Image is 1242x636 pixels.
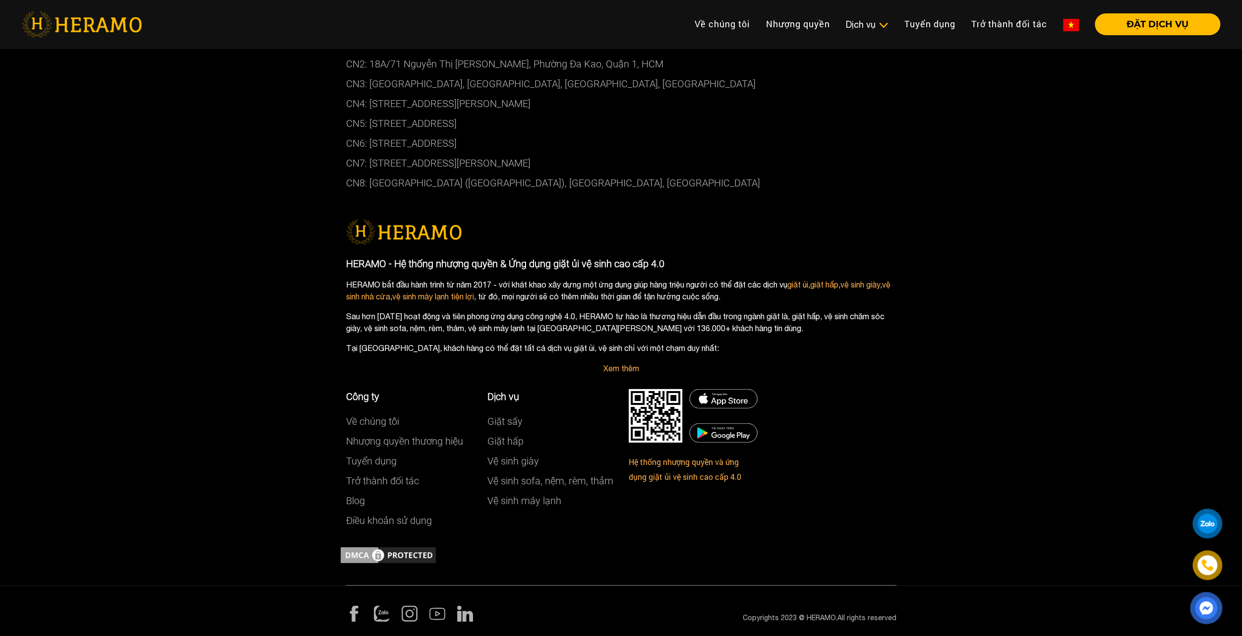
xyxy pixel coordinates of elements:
[487,455,539,467] a: Vệ sinh giày
[603,364,639,373] a: Xem thêm
[346,133,896,153] p: CN6: [STREET_ADDRESS]
[346,220,462,244] img: logo
[878,20,888,30] img: subToggleIcon
[487,435,524,447] a: Giặt hấp
[629,457,741,482] a: Hệ thống nhượng quyền và ứng dụng giặt ủi vệ sinh cao cấp 4.0
[758,13,838,35] a: Nhượng quyền
[687,13,758,35] a: Về chúng tôi
[346,54,896,74] p: CN2: 18A/71 Nguyễn Thị [PERSON_NAME], Phường Đa Kao, Quận 1, HCM
[346,495,365,507] a: Blog
[346,475,419,487] a: Trở thành đối tác
[629,389,682,443] img: DMCA.com Protection Status
[346,342,896,354] p: Tại [GEOGRAPHIC_DATA], khách hàng có thể đặt tất cả dịch vụ giặt ủi, vệ sinh chỉ với một chạm duy...
[346,515,432,526] a: Điều khoản sử dụng
[896,13,963,35] a: Tuyển dụng
[1201,559,1213,571] img: phone-icon
[22,11,142,37] img: heramo-logo.png
[963,13,1055,35] a: Trở thành đối tác
[346,94,896,114] p: CN4: [STREET_ADDRESS][PERSON_NAME]
[374,606,390,622] img: zalo-nav-icon
[846,18,888,31] div: Dịch vụ
[487,415,523,427] a: Giặt sấy
[787,280,808,289] a: giặt ủi
[1095,13,1220,35] button: ĐẶT DỊCH VỤ
[339,550,438,559] a: DMCA.com Protection Status
[840,280,880,289] a: vệ sinh giày
[402,606,417,622] img: instagram-nav-icon
[392,292,474,301] a: vệ sinh máy lạnh tiện lợi
[1194,552,1221,578] a: phone-icon
[487,475,613,487] a: Vệ sinh sofa, nệm, rèm, thảm
[346,455,397,467] a: Tuyển dụng
[689,389,758,408] img: DMCA.com Protection Status
[346,173,896,193] p: CN8: [GEOGRAPHIC_DATA] ([GEOGRAPHIC_DATA]), [GEOGRAPHIC_DATA], [GEOGRAPHIC_DATA]
[457,606,473,622] img: linkendin-nav-icon
[810,280,838,289] a: giặt hấp
[487,389,614,404] p: Dịch vụ
[689,423,758,443] img: DMCA.com Protection Status
[346,279,896,302] p: HERAMO bắt đầu hành trình từ năm 2017 - với khát khao xây dựng một ứng dụng giúp hàng triệu người...
[346,256,896,271] p: HERAMO - Hệ thống nhượng quyền & Ứng dụng giặt ủi vệ sinh cao cấp 4.0
[1087,20,1220,29] a: ĐẶT DỊCH VỤ
[346,153,896,173] p: CN7: [STREET_ADDRESS][PERSON_NAME]
[346,415,399,427] a: Về chúng tôi
[339,545,438,565] img: DMCA.com Protection Status
[346,435,463,447] a: Nhượng quyền thương hiệu
[429,606,445,622] img: youtube-nav-icon
[346,310,896,334] p: Sau hơn [DATE] hoạt động và tiên phong ứng dụng công nghệ 4.0, HERAMO tự hào là thương hiệu dẫn đ...
[346,606,362,622] img: facebook-nav-icon
[346,389,473,404] p: Công ty
[487,495,561,507] a: Vệ sinh máy lạnh
[629,613,896,623] p: Copyrights 2023 @ HERAMO.All rights reserved
[1063,19,1079,31] img: vn-flag.png
[346,74,896,94] p: CN3: [GEOGRAPHIC_DATA], [GEOGRAPHIC_DATA], [GEOGRAPHIC_DATA], [GEOGRAPHIC_DATA]
[346,114,896,133] p: CN5: [STREET_ADDRESS]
